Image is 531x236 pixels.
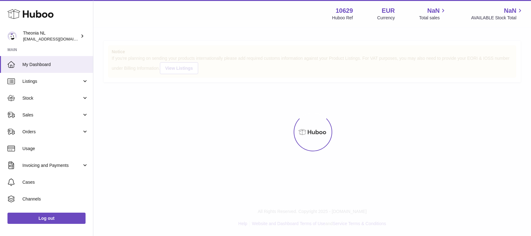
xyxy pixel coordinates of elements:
span: NaN [427,7,440,15]
span: Channels [22,196,88,202]
img: info@wholesomegoods.eu [7,31,17,41]
a: NaN Total sales [419,7,447,21]
a: Log out [7,213,86,224]
span: Stock [22,95,82,101]
span: Cases [22,179,88,185]
span: AVAILABLE Stock Total [471,15,524,21]
span: My Dashboard [22,62,88,68]
div: Currency [377,15,395,21]
div: Theonia NL [23,30,79,42]
a: NaN AVAILABLE Stock Total [471,7,524,21]
span: Sales [22,112,82,118]
span: Listings [22,78,82,84]
span: Usage [22,146,88,152]
strong: 10629 [336,7,353,15]
span: Orders [22,129,82,135]
span: Total sales [419,15,447,21]
div: Huboo Ref [332,15,353,21]
span: [EMAIL_ADDRESS][DOMAIN_NAME] [23,36,91,41]
span: Invoicing and Payments [22,163,82,168]
span: NaN [504,7,516,15]
strong: EUR [382,7,395,15]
